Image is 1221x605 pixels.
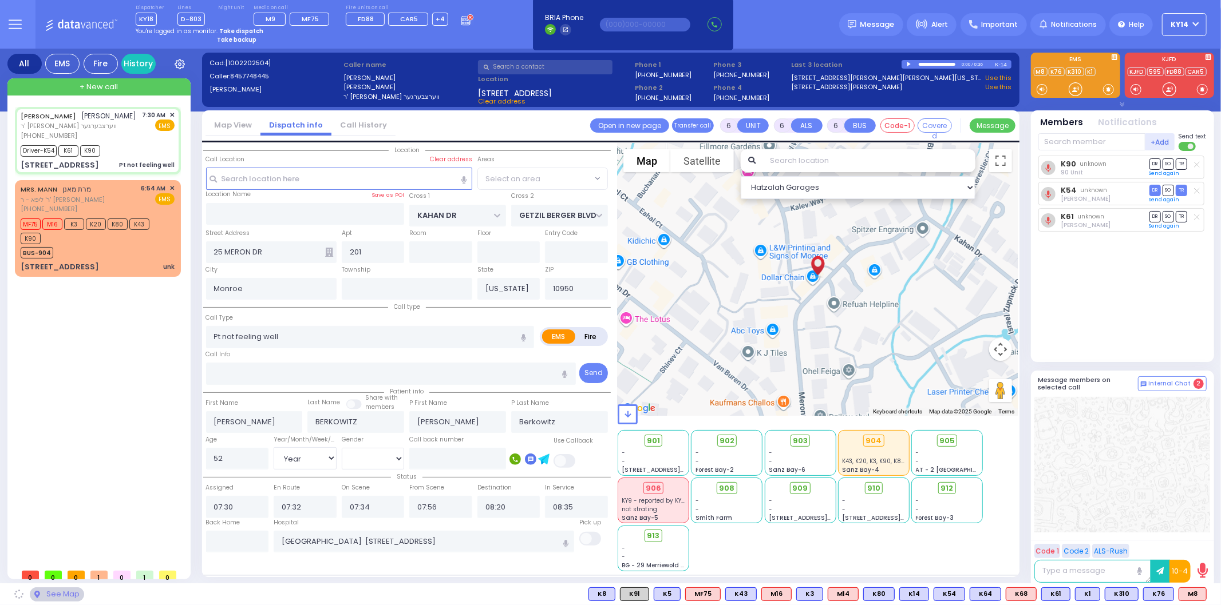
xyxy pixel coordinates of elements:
span: Forest Bay-2 [696,465,734,474]
span: +4 [436,14,445,23]
div: K76 [1143,587,1174,601]
label: Areas [477,155,495,164]
span: - [696,496,699,505]
label: First Name [206,399,239,408]
label: Street Address [206,229,250,238]
span: Other building occupants [325,248,333,257]
span: TR [1176,158,1187,169]
span: 2 [1194,379,1204,389]
label: Hospital [274,518,299,527]
span: 0 [22,571,39,579]
label: Apt [342,229,352,238]
div: [STREET_ADDRESS] [21,160,99,171]
strong: Take backup [217,35,256,44]
label: Dispatcher [136,5,164,11]
button: ALS [791,118,823,133]
button: ALS-Rush [1092,544,1129,558]
span: - [622,457,626,465]
button: Internal Chat 2 [1138,376,1207,391]
img: message.svg [848,20,856,29]
span: SO [1163,185,1174,196]
span: - [622,552,626,561]
div: ALS [761,587,792,601]
div: / [971,58,974,71]
label: En Route [274,483,300,492]
button: Covered [918,118,952,133]
label: In Service [545,483,574,492]
a: K76 [1049,67,1065,76]
span: DR [1149,185,1161,196]
span: BG - 29 Merriewold S. [622,561,686,570]
div: K80 [863,587,895,601]
span: Forest Bay-3 [916,514,954,522]
span: M16 [42,218,62,230]
label: Night unit [218,5,244,11]
span: SO [1163,211,1174,222]
label: [PHONE_NUMBER] [635,70,691,79]
span: Sanz Bay-4 [842,465,879,474]
label: Clear address [430,155,472,164]
div: K-14 [995,60,1011,69]
span: K43, K20, K3, K90, K80, MF75, M16 [842,457,937,465]
span: 0 [113,571,131,579]
span: BUS-904 [21,247,53,258]
div: ALS [685,587,721,601]
span: [PERSON_NAME] [82,111,137,121]
a: [STREET_ADDRESS][PERSON_NAME][PERSON_NAME][US_STATE] [792,73,982,83]
span: - [916,457,919,465]
a: [STREET_ADDRESS][PERSON_NAME] [792,82,903,92]
span: Yuda Markovits [1061,194,1111,203]
a: K310 [1066,67,1084,76]
span: - [916,496,919,505]
span: K61 [58,145,78,157]
a: Use this [985,73,1011,83]
label: EMS [1031,57,1120,65]
button: +Add [1145,133,1175,150]
a: [PERSON_NAME] [21,112,76,121]
button: Notifications [1098,116,1157,129]
label: Room [409,229,426,238]
label: Floor [477,229,491,238]
a: Send again [1149,222,1180,229]
label: EMS [542,329,575,344]
span: ✕ [169,110,175,120]
label: P Last Name [511,399,549,408]
button: Show street map [623,149,670,172]
span: 905 [939,435,955,447]
button: Toggle fullscreen view [989,149,1012,172]
div: BLS [934,587,965,601]
span: FD88 [358,14,374,23]
span: K90 [80,145,100,157]
label: City [206,265,218,274]
span: - [769,457,772,465]
div: K61 [1041,587,1070,601]
div: K91 [620,587,649,601]
span: unknown [1081,186,1108,194]
span: K80 [108,218,128,230]
span: - [842,496,845,505]
div: BLS [1143,587,1174,601]
span: [STREET_ADDRESS][PERSON_NAME] [769,514,877,522]
span: Phone 2 [635,83,709,93]
span: Call type [388,302,426,311]
label: Township [342,265,370,274]
a: Open this area in Google Maps (opens a new window) [621,401,658,416]
button: BUS [844,118,876,133]
span: + New call [80,81,118,93]
span: Internal Chat [1149,380,1191,388]
div: K64 [970,587,1001,601]
span: Alert [931,19,948,30]
button: KY14 [1162,13,1207,36]
div: K54 [934,587,965,601]
span: TR [1176,211,1187,222]
span: Sanz Bay-5 [622,514,659,522]
a: History [121,54,156,74]
label: Call Type [206,313,234,323]
input: Search hospital [274,531,574,552]
div: K5 [654,587,681,601]
input: Search a contact [478,60,613,74]
span: - [622,448,626,457]
label: Back Home [206,518,240,527]
span: - [769,448,772,457]
label: [PHONE_NUMBER] [635,93,691,102]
